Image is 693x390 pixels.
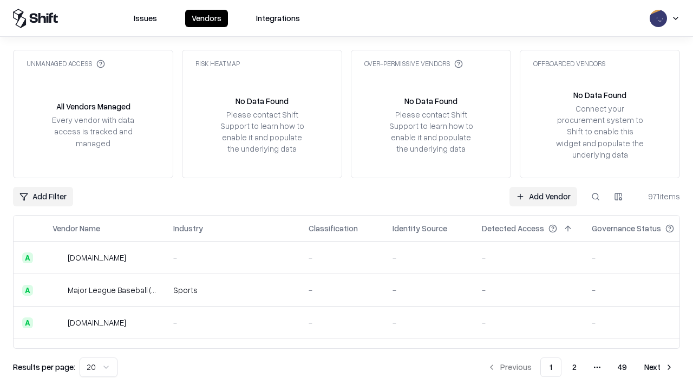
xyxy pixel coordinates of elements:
div: - [393,284,465,296]
div: Detected Access [482,223,544,234]
div: Risk Heatmap [195,59,240,68]
div: - [482,284,574,296]
div: A [22,285,33,296]
div: [DOMAIN_NAME] [68,252,126,263]
div: Offboarded Vendors [533,59,605,68]
nav: pagination [481,357,680,377]
div: Vendor Name [53,223,100,234]
div: 971 items [637,191,680,202]
div: No Data Found [573,89,626,101]
button: 2 [564,357,585,377]
div: - [482,252,574,263]
button: Issues [127,10,164,27]
div: Every vendor with data access is tracked and managed [48,114,138,148]
div: All Vendors Managed [56,101,130,112]
div: - [592,252,691,263]
div: Sports [173,284,291,296]
img: Major League Baseball (MLB) [53,285,63,296]
div: A [22,317,33,328]
img: wixanswers.com [53,317,63,328]
button: Integrations [250,10,306,27]
div: - [309,284,375,296]
div: - [592,317,691,328]
button: 1 [540,357,561,377]
button: 49 [609,357,636,377]
div: Please contact Shift Support to learn how to enable it and populate the underlying data [386,109,476,155]
div: Identity Source [393,223,447,234]
div: [DOMAIN_NAME] [68,317,126,328]
div: Connect your procurement system to Shift to enable this widget and populate the underlying data [555,103,645,160]
div: Classification [309,223,358,234]
a: Add Vendor [509,187,577,206]
div: - [173,317,291,328]
p: Results per page: [13,361,75,373]
div: - [393,317,465,328]
div: No Data Found [404,95,457,107]
div: Governance Status [592,223,661,234]
div: No Data Found [236,95,289,107]
div: A [22,252,33,263]
div: - [173,252,291,263]
div: Major League Baseball (MLB) [68,284,156,296]
div: - [592,284,691,296]
div: Industry [173,223,203,234]
div: - [393,252,465,263]
div: - [482,317,574,328]
div: - [309,252,375,263]
button: Add Filter [13,187,73,206]
div: - [309,317,375,328]
button: Next [638,357,680,377]
div: Please contact Shift Support to learn how to enable it and populate the underlying data [217,109,307,155]
img: pathfactory.com [53,252,63,263]
div: Over-Permissive Vendors [364,59,463,68]
div: Unmanaged Access [27,59,105,68]
button: Vendors [185,10,228,27]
